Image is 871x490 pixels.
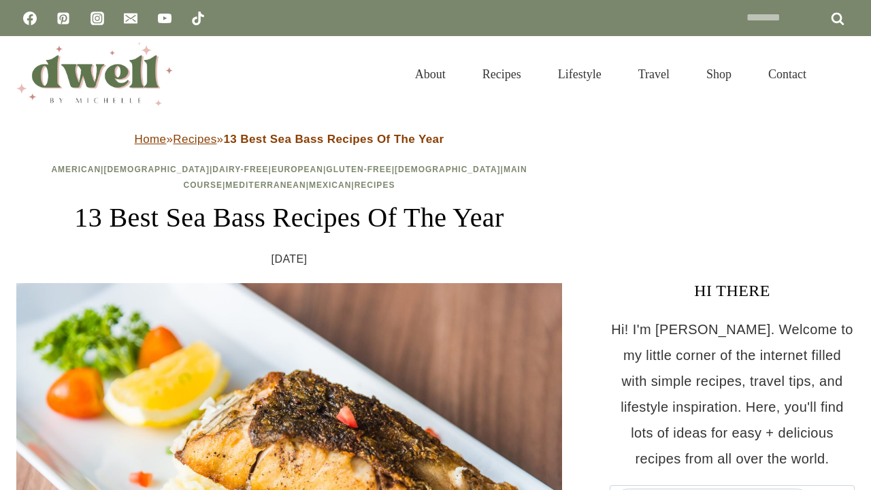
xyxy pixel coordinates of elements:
h1: 13 Best Sea Bass Recipes Of The Year [16,197,562,238]
a: Mediterranean [225,180,306,190]
span: | | | | | | | | | [51,165,527,190]
span: » » [135,133,444,146]
time: [DATE] [272,249,308,269]
a: European [272,165,323,174]
strong: 13 Best Sea Bass Recipes Of The Year [223,133,444,146]
img: DWELL by michelle [16,43,173,105]
a: Facebook [16,5,44,32]
a: Shop [688,50,750,98]
a: Mexican [309,180,351,190]
a: Email [117,5,144,32]
a: Gluten-Free [326,165,391,174]
p: Hi! I'm [PERSON_NAME]. Welcome to my little corner of the internet filled with simple recipes, tr... [610,316,855,472]
a: TikTok [184,5,212,32]
a: Home [135,133,167,146]
button: View Search Form [832,63,855,86]
a: Recipes [173,133,216,146]
h3: HI THERE [610,278,855,303]
a: Recipes [464,50,540,98]
nav: Primary Navigation [397,50,825,98]
a: [DEMOGRAPHIC_DATA] [103,165,210,174]
a: Lifestyle [540,50,620,98]
a: YouTube [151,5,178,32]
a: Travel [620,50,688,98]
a: Instagram [84,5,111,32]
a: Recipes [355,180,395,190]
a: [DEMOGRAPHIC_DATA] [395,165,501,174]
a: About [397,50,464,98]
a: Pinterest [50,5,77,32]
a: Dairy-Free [212,165,268,174]
a: American [51,165,101,174]
a: Contact [750,50,825,98]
